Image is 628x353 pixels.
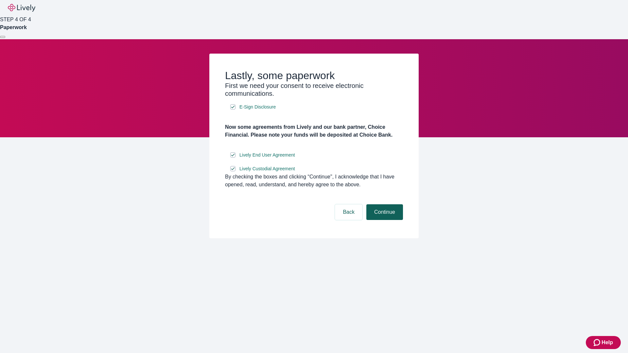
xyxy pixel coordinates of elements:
h2: Lastly, some paperwork [225,69,403,82]
div: By checking the boxes and clicking “Continue", I acknowledge that I have opened, read, understand... [225,173,403,189]
a: e-sign disclosure document [238,165,296,173]
button: Zendesk support iconHelp [586,336,621,349]
span: Lively Custodial Agreement [239,165,295,172]
span: Lively End User Agreement [239,152,295,159]
button: Back [335,204,362,220]
h3: First we need your consent to receive electronic communications. [225,82,403,97]
img: Lively [8,4,35,12]
a: e-sign disclosure document [238,151,296,159]
button: Continue [366,204,403,220]
svg: Zendesk support icon [594,339,602,346]
span: E-Sign Disclosure [239,104,276,110]
h4: Now some agreements from Lively and our bank partner, Choice Financial. Please note your funds wi... [225,123,403,139]
a: e-sign disclosure document [238,103,277,111]
span: Help [602,339,613,346]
